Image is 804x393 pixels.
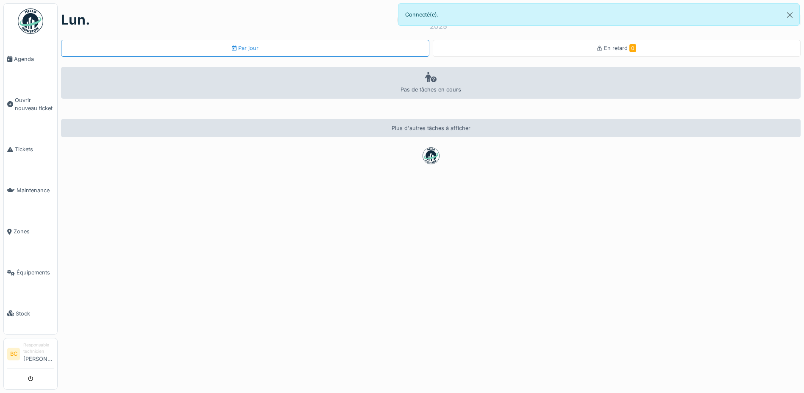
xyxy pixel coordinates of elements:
[18,8,43,34] img: Badge_color-CXgf-gQk.svg
[4,80,57,129] a: Ouvrir nouveau ticket
[398,3,800,26] div: Connecté(e).
[232,44,259,52] div: Par jour
[780,4,799,26] button: Close
[61,12,90,28] h1: lun.
[7,342,54,368] a: BC Responsable technicien[PERSON_NAME]
[17,268,54,277] span: Équipements
[17,186,54,194] span: Maintenance
[23,342,54,355] div: Responsable technicien
[23,342,54,366] li: [PERSON_NAME]
[4,252,57,293] a: Équipements
[423,147,440,164] img: badge-BVDL4wpA.svg
[4,293,57,334] a: Stock
[4,170,57,211] a: Maintenance
[15,145,54,153] span: Tickets
[14,55,54,63] span: Agenda
[61,119,801,137] div: Plus d'autres tâches à afficher
[16,310,54,318] span: Stock
[61,67,801,99] div: Pas de tâches en cours
[4,129,57,170] a: Tickets
[430,21,447,31] div: 2025
[14,227,54,235] span: Zones
[7,348,20,360] li: BC
[604,45,636,51] span: En retard
[629,44,636,52] span: 0
[15,96,54,112] span: Ouvrir nouveau ticket
[4,39,57,80] a: Agenda
[4,211,57,252] a: Zones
